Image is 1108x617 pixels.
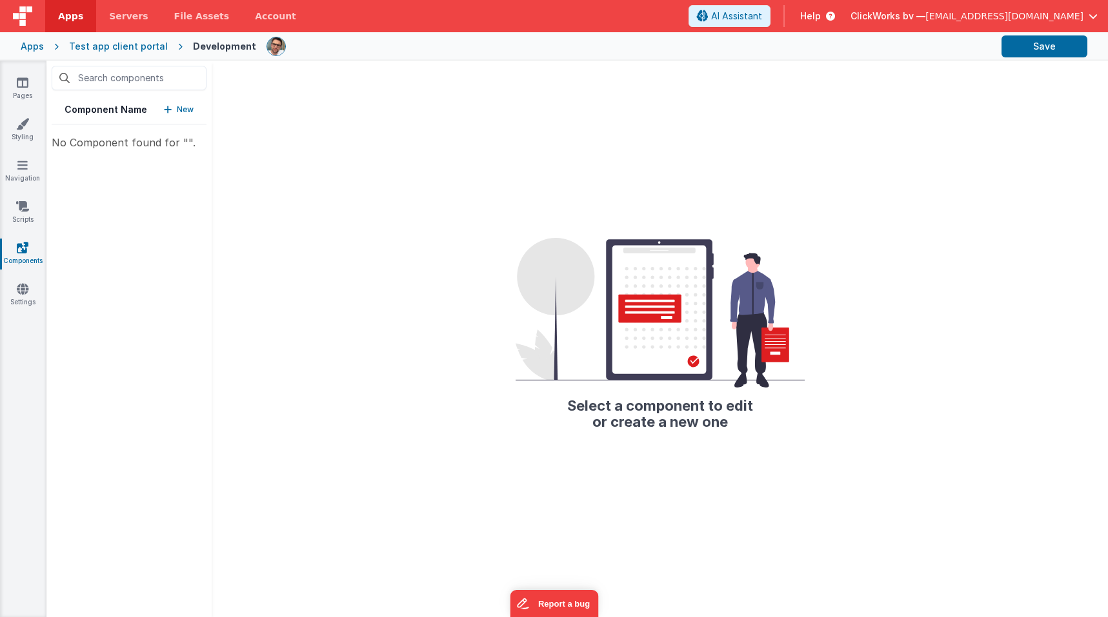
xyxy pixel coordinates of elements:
[109,10,148,23] span: Servers
[267,37,285,55] img: c781fc72bad9113fe04a5b4a56c81d4b
[174,10,230,23] span: File Assets
[69,40,168,53] div: Test app client portal
[193,40,256,53] div: Development
[851,10,925,23] span: ClickWorks bv —
[177,103,194,116] p: New
[52,135,206,150] div: No Component found for "".
[1002,35,1087,57] button: Save
[800,10,821,23] span: Help
[65,103,147,116] h5: Component Name
[52,66,206,90] input: Search components
[516,387,805,429] h2: Select a component to edit or create a new one
[164,103,194,116] button: New
[689,5,771,27] button: AI Assistant
[711,10,762,23] span: AI Assistant
[21,40,44,53] div: Apps
[851,10,1098,23] button: ClickWorks bv — [EMAIL_ADDRESS][DOMAIN_NAME]
[925,10,1083,23] span: [EMAIL_ADDRESS][DOMAIN_NAME]
[58,10,83,23] span: Apps
[510,590,598,617] iframe: Marker.io feedback button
